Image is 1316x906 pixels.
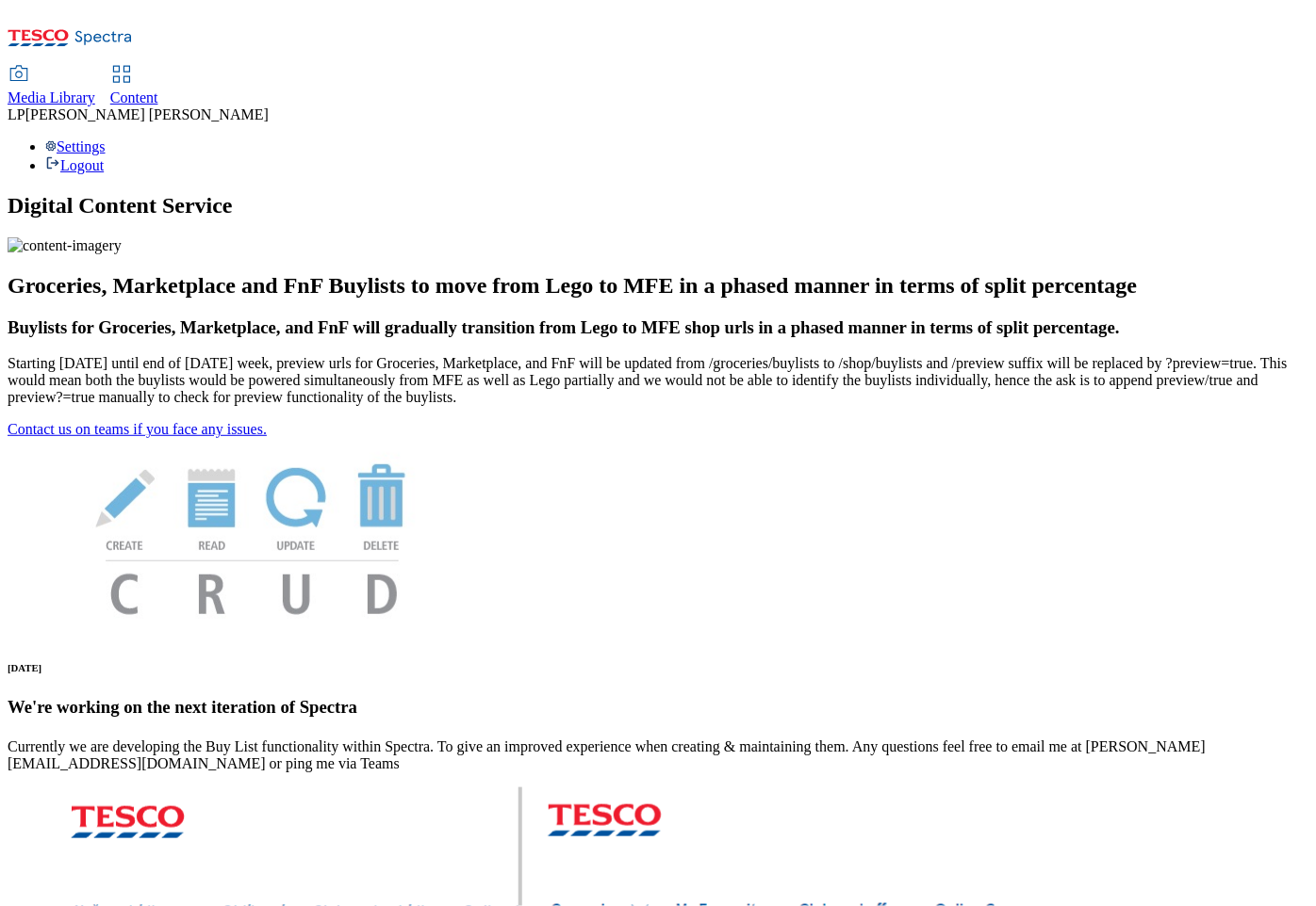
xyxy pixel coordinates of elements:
[8,237,122,254] img: content-imagery
[110,89,158,105] span: Content
[45,138,106,154] a: Settings
[8,273,1308,299] h2: Groceries, Marketplace and FnF Buylists to move from Lego to MFE in a phased manner in terms of s...
[45,157,104,173] a: Logout
[8,662,1308,673] h6: [DATE]
[25,106,269,122] span: [PERSON_NAME] [PERSON_NAME]
[8,67,95,106] a: Media Library
[8,106,25,122] span: LP
[8,738,1308,772] p: Currently we are developing the Buy List functionality within Spectra. To give an improved experi...
[8,317,1308,338] h3: Buylists for Groceries, Marketplace, and FnF will gradually transition from Lego to MFE shop urls...
[8,438,498,635] img: News Image
[110,67,158,106] a: Content
[8,193,1308,218] h1: Digital Content Service
[8,355,1308,406] p: Starting [DATE] until end of [DATE] week, preview urls for Groceries, Marketplace, and FnF will b...
[8,89,95,105] span: Media Library
[8,697,1308,718] h3: We're working on the next iteration of Spectra
[8,421,267,437] a: Contact us on teams if you face any issues.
